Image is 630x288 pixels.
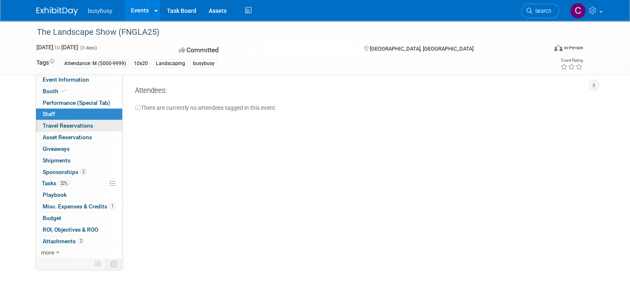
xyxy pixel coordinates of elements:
[36,213,122,224] a: Budget
[36,97,122,109] a: Performance (Special Tab)
[570,3,586,19] img: Collin Larson
[43,226,98,233] span: ROI, Objectives & ROO
[43,111,55,117] span: Staff
[502,43,583,56] div: Event Format
[36,44,78,51] span: [DATE] [DATE]
[62,89,66,93] i: Booth reservation complete
[43,88,68,94] span: Booth
[53,44,61,51] span: to
[91,259,106,269] td: Personalize Event Tab Strip
[36,86,122,97] a: Booth
[88,7,112,14] span: busybusy
[564,45,583,51] div: In-Person
[58,180,70,186] span: 22%
[42,180,70,186] span: Tasks
[43,238,84,244] span: Attachments
[43,157,70,164] span: Shipments
[36,109,122,120] a: Staff
[554,44,562,51] img: Format-Inperson.png
[43,122,93,129] span: Travel Reservations
[43,145,70,152] span: Giveaways
[521,4,559,18] a: Search
[43,99,110,106] span: Performance (Special Tab)
[176,43,350,58] div: Committed
[36,120,122,131] a: Travel Reservations
[109,203,116,209] span: 1
[43,134,92,140] span: Asset Reservations
[43,169,87,175] span: Sponsorships
[36,178,122,189] a: Tasks22%
[36,201,122,212] a: Misc. Expenses & Credits1
[532,8,551,14] span: Search
[36,236,122,247] a: Attachments2
[62,59,128,68] div: Attendance: M (5000-9999)
[43,215,61,221] span: Budget
[36,74,122,85] a: Event Information
[36,143,122,155] a: Giveaways
[43,203,116,210] span: Misc. Expenses & Credits
[153,59,188,68] div: Landscaping
[36,224,122,235] a: ROI, Objectives & ROO
[41,249,54,256] span: more
[106,259,123,269] td: Toggle Event Tabs
[560,58,583,63] div: Event Rating
[43,76,89,83] span: Event Information
[80,169,87,175] span: 2
[36,167,122,178] a: Sponsorships2
[135,97,587,112] div: There are currently no attendees tagged in this event.
[43,191,67,198] span: Playbook
[191,59,217,68] div: busybusy
[36,247,122,258] a: more
[370,46,473,52] span: [GEOGRAPHIC_DATA], [GEOGRAPHIC_DATA]
[34,25,537,40] div: The Landscape Show (FNGLA25)
[78,238,84,244] span: 2
[36,7,78,15] img: ExhibitDay
[135,86,587,97] div: Attendees:
[131,59,150,68] div: 10x20
[80,45,97,51] span: (3 days)
[36,155,122,166] a: Shipments
[36,189,122,201] a: Playbook
[36,132,122,143] a: Asset Reservations
[36,58,54,68] td: Tags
